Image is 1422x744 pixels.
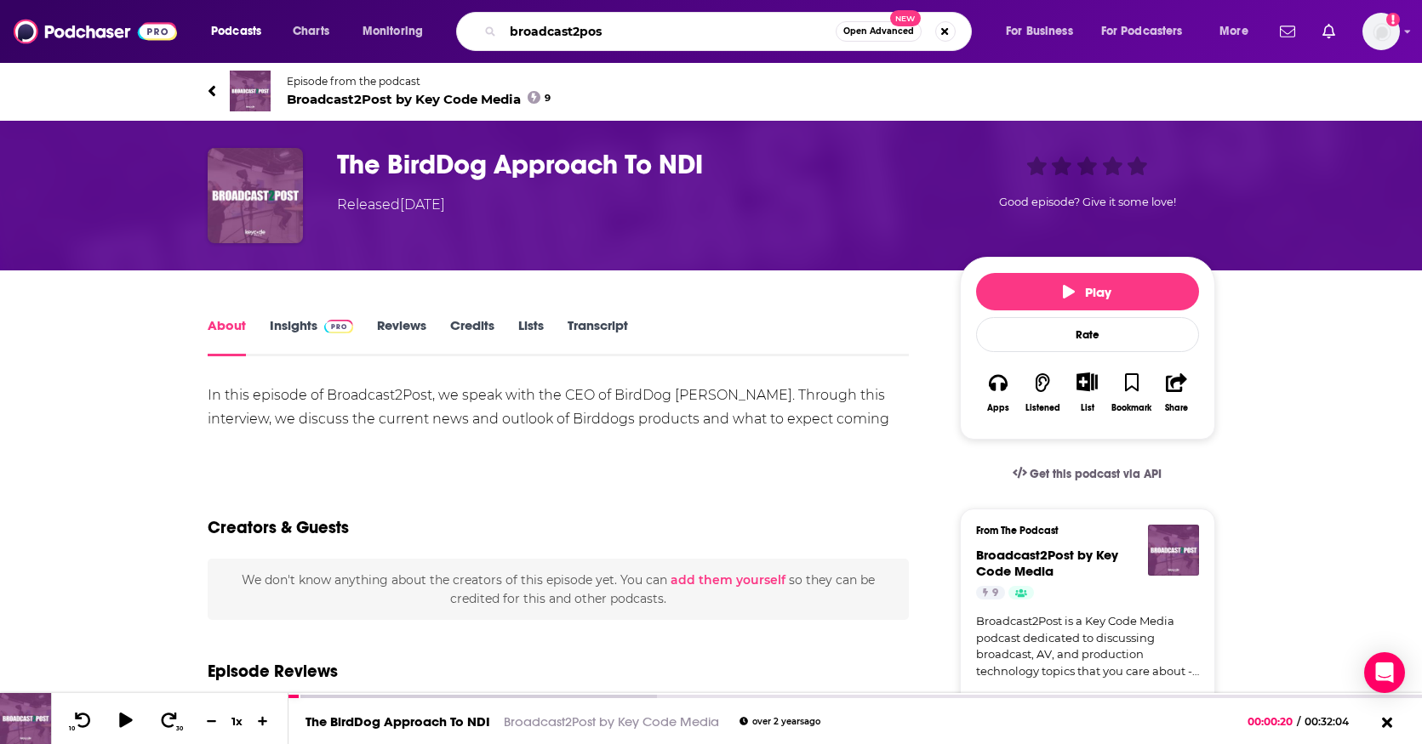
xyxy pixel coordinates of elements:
button: 30 [154,711,186,732]
span: For Podcasters [1101,20,1183,43]
span: Logged in as billthrelkeld [1362,13,1400,50]
button: open menu [199,18,283,45]
img: User Profile [1362,13,1400,50]
h2: Creators & Guests [208,517,349,538]
span: 30 [176,725,183,732]
h3: From The Podcast [976,525,1185,537]
h1: The BirdDog Approach To NDI [337,148,933,181]
a: 9 [976,586,1005,599]
a: Transcript [568,317,628,356]
img: Broadcast2Post by Key Code Media [230,71,271,111]
button: add them yourself [671,573,785,587]
button: open menu [1090,18,1208,45]
button: open menu [351,18,445,45]
div: Listened [1025,403,1060,413]
div: Search podcasts, credits, & more... [472,12,988,51]
button: Listened [1020,361,1065,423]
span: More [1219,20,1248,43]
span: Good episode? Give it some love! [999,196,1176,208]
span: Episode from the podcast [287,75,551,88]
a: Broadcast2Post is a Key Code Media podcast dedicated to discussing broadcast, AV, and production ... [976,613,1199,679]
button: open menu [1208,18,1270,45]
span: Podcasts [211,20,261,43]
img: Podchaser - Follow, Share and Rate Podcasts [14,15,177,48]
input: Search podcasts, credits, & more... [503,18,836,45]
button: Share [1154,361,1198,423]
div: Bookmark [1111,403,1151,413]
button: Show profile menu [1362,13,1400,50]
span: Charts [293,20,329,43]
button: Play [976,273,1199,310]
h3: Episode Reviews [208,661,338,682]
span: 00:32:04 [1300,715,1366,728]
span: Play [1063,284,1111,300]
span: 9 [992,585,998,602]
button: open menu [994,18,1094,45]
div: Rate [976,317,1199,352]
a: About [208,317,246,356]
a: The BirdDog Approach To NDI [306,713,490,730]
a: Broadcast2Post by Key Code Media [504,713,719,730]
a: InsightsPodchaser Pro [270,317,354,356]
div: Open Intercom Messenger [1364,652,1405,693]
a: Get this podcast via API [999,453,1176,495]
div: In this episode of Broadcast2Post, we speak with the CEO of BirdDog [PERSON_NAME]. Through this i... [208,383,910,455]
span: For Business [1006,20,1073,43]
img: Podchaser Pro [324,320,354,333]
div: over 2 years ago [740,717,820,726]
a: Lists [518,317,544,356]
div: Share [1165,403,1188,413]
span: Broadcast2Post by Key Code Media [287,91,551,107]
div: Released [DATE] [337,195,445,215]
div: 1 x [223,714,252,728]
div: Show More ButtonList [1065,361,1109,423]
span: Monitoring [363,20,423,43]
button: Open AdvancedNew [836,21,922,42]
button: Apps [976,361,1020,423]
svg: Add a profile image [1386,13,1400,26]
div: Apps [987,403,1009,413]
button: Show More Button [1070,372,1105,391]
span: Get this podcast via API [1030,467,1162,481]
a: Show notifications dropdown [1316,17,1342,46]
a: Reviews [377,317,426,356]
span: We don't know anything about the creators of this episode yet . You can so they can be credited f... [242,572,875,606]
a: Broadcast2Post by Key Code MediaEpisode from the podcastBroadcast2Post by Key Code Media9 [208,71,1215,111]
img: The BirdDog Approach To NDI [208,148,303,243]
a: Broadcast2Post by Key Code Media [976,547,1118,579]
a: Charts [282,18,340,45]
div: List [1081,402,1094,413]
img: Broadcast2Post by Key Code Media [1148,525,1199,576]
span: 10 [69,725,75,732]
button: Bookmark [1110,361,1154,423]
button: 10 [66,711,98,732]
a: Show notifications dropdown [1273,17,1302,46]
span: 00:00:20 [1248,715,1297,728]
span: New [890,10,921,26]
a: Credits [450,317,494,356]
span: Open Advanced [843,27,914,36]
span: / [1297,715,1300,728]
span: 9 [545,94,551,102]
